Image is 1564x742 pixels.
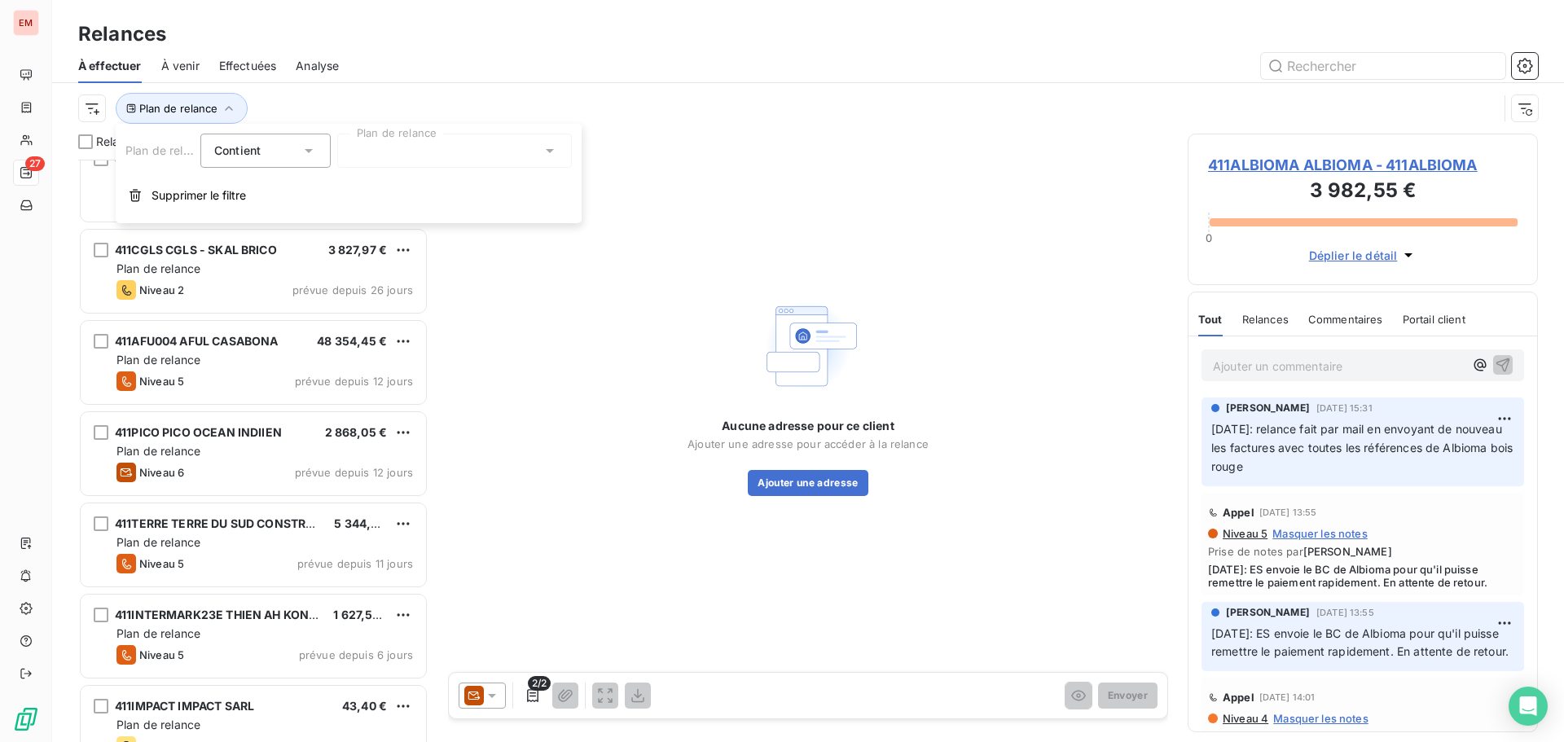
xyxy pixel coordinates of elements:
span: Ajouter une adresse pour accéder à la relance [688,437,929,450]
span: [DATE] 14:01 [1259,692,1316,702]
span: À venir [161,58,200,74]
span: [DATE]: ES envoie le BC de Albioma pour qu'il puisse remettre le paiement rapidement. En attente ... [1208,563,1518,589]
span: Appel [1223,691,1254,704]
div: grid [78,160,428,742]
span: 411ALBIOMA ALBIOMA - 411ALBIOMA [1208,154,1518,176]
span: [DATE]: relance fait par mail en envoyant de nouveau les factures avec toutes les références de A... [1211,422,1516,473]
span: Portail client [1403,313,1465,326]
span: 5 344,28 € [334,516,397,530]
span: 411TERRE TERRE DU SUD CONSTRUCTIONS [115,516,358,530]
span: Plan de relance [116,535,200,549]
div: EM [13,10,39,36]
span: Plan de relance [116,261,200,275]
span: [PERSON_NAME] [1303,545,1392,558]
span: À effectuer [78,58,142,74]
span: 411INTERMARK23E THIEN AH KON FILS [115,608,336,621]
img: Empty state [756,294,860,398]
span: [DATE] 13:55 [1316,608,1374,617]
span: 411CGLS CGLS - SKAL BRICO [115,243,277,257]
span: 0 [1206,231,1212,244]
span: 3 827,97 € [328,243,388,257]
span: prévue depuis 12 jours [295,375,413,388]
span: Plan de relance [116,718,200,731]
span: Niveau 4 [1221,712,1268,725]
span: Niveau 5 [1221,527,1267,540]
span: Contient [214,143,261,157]
button: Envoyer [1098,683,1158,709]
img: Logo LeanPay [13,706,39,732]
button: Plan de relance [116,93,248,124]
span: Relances [1242,313,1289,326]
span: Aucune adresse pour ce client [722,418,894,434]
span: [PERSON_NAME] [1226,401,1310,415]
span: Masquer les notes [1273,712,1368,725]
span: 27 [25,156,45,171]
span: 1 627,50 € [333,608,391,621]
span: Analyse [296,58,339,74]
span: Plan de relance [116,444,200,458]
span: [DATE] 15:31 [1316,403,1373,413]
span: 48 354,45 € [317,334,387,348]
span: 2/2 [528,676,551,691]
span: 411PICO PICO OCEAN INDIIEN [115,425,282,439]
span: Masquer les notes [1272,527,1368,540]
span: Relances [96,134,145,150]
span: prévue depuis 12 jours [295,466,413,479]
button: Supprimer le filtre [116,178,582,213]
span: Commentaires [1308,313,1383,326]
span: prévue depuis 26 jours [292,283,413,296]
span: prévue depuis 11 jours [297,557,413,570]
span: Tout [1198,313,1223,326]
span: Niveau 6 [139,466,184,479]
span: [PERSON_NAME] [1226,605,1310,620]
h3: 3 982,55 € [1208,176,1518,209]
span: 2 868,05 € [325,425,388,439]
button: Ajouter une adresse [748,470,868,496]
div: Open Intercom Messenger [1509,687,1548,726]
span: 411AFU004 AFUL CASABONA [115,334,278,348]
span: Plan de relance [116,626,200,640]
span: [DATE]: ES envoie le BC de Albioma pour qu'il puisse remettre le paiement rapidement. En attente ... [1211,626,1509,659]
span: Plan de relance [116,353,200,367]
span: Niveau 5 [139,557,184,570]
input: Rechercher [1261,53,1505,79]
span: [DATE] 13:55 [1259,507,1317,517]
span: 411IMPACT IMPACT SARL [115,699,254,713]
span: Prise de notes par [1208,545,1518,558]
span: Plan de relance [139,102,217,115]
span: Niveau 5 [139,648,184,661]
span: Déplier le détail [1309,247,1398,264]
span: 43,40 € [342,699,387,713]
h3: Relances [78,20,166,49]
span: Supprimer le filtre [152,187,246,204]
span: Niveau 2 [139,283,184,296]
span: Niveau 5 [139,375,184,388]
span: Plan de relance [125,143,209,157]
span: Effectuées [219,58,277,74]
span: Appel [1223,506,1254,519]
button: Déplier le détail [1304,246,1422,265]
span: prévue depuis 6 jours [299,648,413,661]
